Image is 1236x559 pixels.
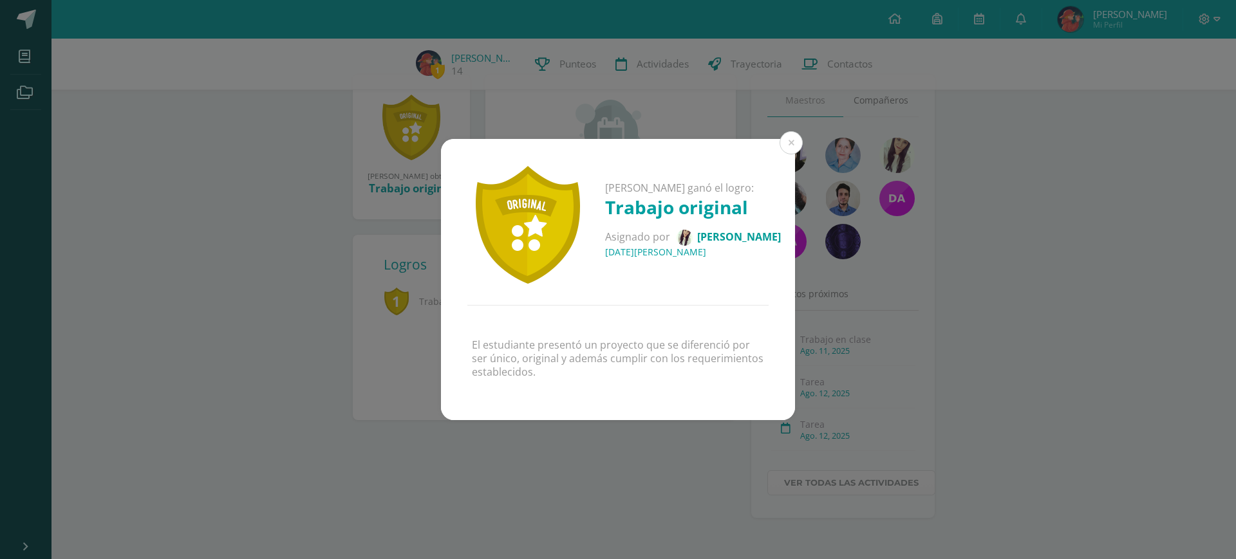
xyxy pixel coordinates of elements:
[677,230,693,246] img: 659115b09ee1206d8ea02769a5964c60.png
[605,195,781,219] h1: Trabajo original
[605,246,781,258] h4: [DATE][PERSON_NAME]
[697,229,781,243] span: [PERSON_NAME]
[605,181,781,195] p: [PERSON_NAME] ganó el logro:
[605,230,781,246] p: Asignado por
[472,338,764,378] p: El estudiante presentó un proyecto que se diferenció por ser único, original y además cumplir con...
[780,131,803,154] button: Close (Esc)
